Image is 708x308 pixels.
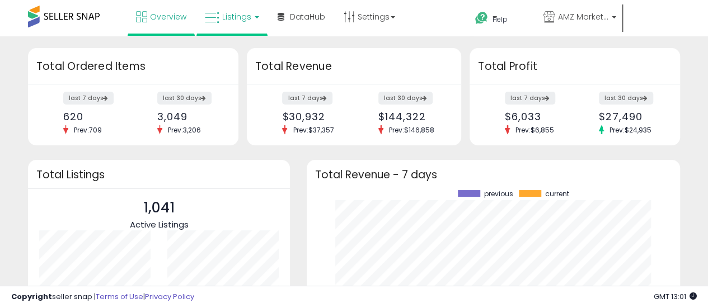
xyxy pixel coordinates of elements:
label: last 7 days [505,92,555,105]
a: Privacy Policy [145,291,194,302]
h3: Total Listings [36,170,282,179]
div: $27,490 [599,111,660,122]
h3: Total Revenue [255,59,453,74]
label: last 7 days [282,92,332,105]
div: $6,033 [505,111,566,122]
span: Prev: 3,206 [162,125,207,135]
strong: Copyright [11,291,52,302]
div: 620 [63,111,125,122]
label: last 30 days [157,92,212,105]
span: Prev: $146,858 [383,125,440,135]
a: Terms of Use [96,291,143,302]
a: Help [466,3,533,36]
span: current [545,190,569,198]
label: last 30 days [378,92,433,105]
span: Help [492,15,507,24]
h3: Total Ordered Items [36,59,230,74]
p: 1,041 [129,197,188,219]
span: previous [484,190,513,198]
label: last 30 days [599,92,653,105]
span: Listings [222,11,251,22]
span: Prev: 709 [68,125,107,135]
h3: Total Revenue - 7 days [315,170,672,179]
span: Prev: $6,855 [510,125,560,135]
h3: Total Profit [478,59,672,74]
span: Prev: $24,935 [604,125,657,135]
i: Get Help [475,11,489,25]
span: AMZ Marketplace Deals [558,11,608,22]
div: $144,322 [378,111,442,122]
span: Prev: $37,357 [287,125,339,135]
div: seller snap | | [11,292,194,302]
span: Overview [150,11,186,22]
span: Active Listings [129,219,188,230]
label: last 7 days [63,92,114,105]
span: 2025-09-12 13:01 GMT [654,291,697,302]
span: DataHub [290,11,325,22]
div: $30,932 [282,111,345,122]
div: 3,049 [157,111,219,122]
